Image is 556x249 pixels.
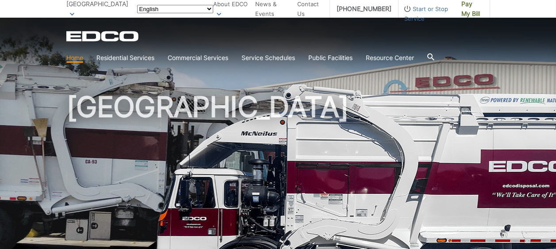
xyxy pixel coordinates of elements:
[66,53,83,63] a: Home
[66,31,140,41] a: EDCD logo. Return to the homepage.
[366,53,414,63] a: Resource Center
[96,53,154,63] a: Residential Services
[137,5,213,13] select: Select a language
[308,53,353,63] a: Public Facilities
[242,53,295,63] a: Service Schedules
[168,53,228,63] a: Commercial Services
